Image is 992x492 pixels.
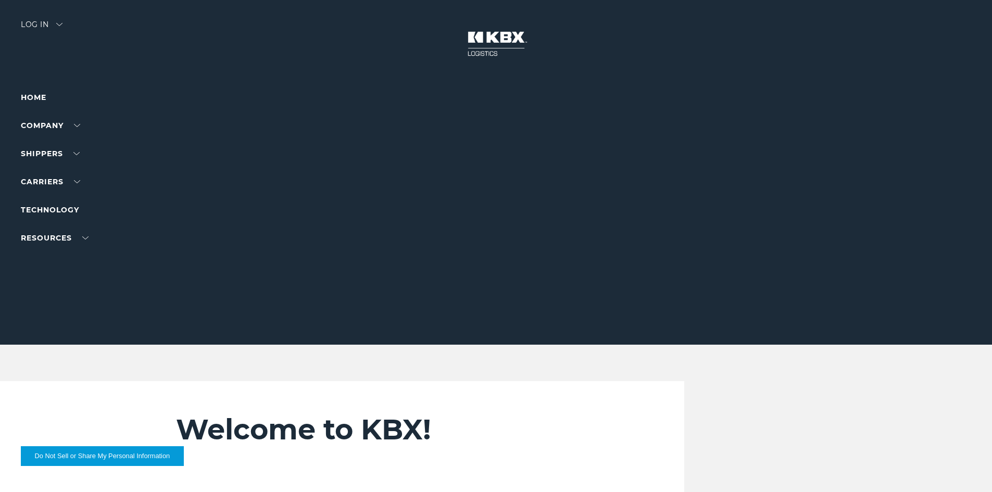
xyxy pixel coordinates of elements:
[21,93,46,102] a: Home
[940,442,992,492] iframe: Chat Widget
[176,412,622,447] h2: Welcome to KBX!
[56,23,62,26] img: arrow
[21,121,80,130] a: Company
[457,21,535,67] img: kbx logo
[21,205,79,215] a: Technology
[21,149,80,158] a: SHIPPERS
[21,446,184,466] button: Do Not Sell or Share My Personal Information
[21,21,62,36] div: Log in
[21,177,80,186] a: Carriers
[21,233,89,243] a: RESOURCES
